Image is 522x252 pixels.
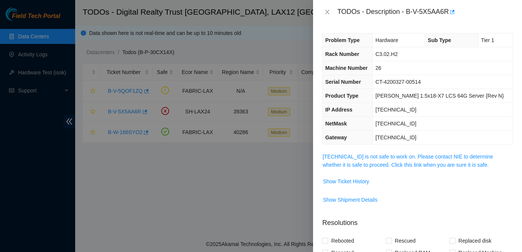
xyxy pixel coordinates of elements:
[325,93,358,99] span: Product Type
[323,196,377,204] span: Show Shipment Details
[324,9,330,15] span: close
[455,235,495,247] span: Replaced disk
[325,134,347,140] span: Gateway
[325,65,368,71] span: Machine Number
[375,65,381,71] span: 26
[375,79,421,85] span: CT-4200327-00514
[375,134,416,140] span: [TECHNICAL_ID]
[325,79,361,85] span: Serial Number
[337,6,513,18] div: TODOs - Description - B-V-5X5AA6R
[375,93,504,99] span: [PERSON_NAME] 1.5x18-X7 LCS 64G Server {Rev N}
[375,107,416,113] span: [TECHNICAL_ID]
[375,121,416,127] span: [TECHNICAL_ID]
[375,37,398,43] span: Hardware
[325,51,359,57] span: Rack Number
[325,107,352,113] span: IP Address
[428,37,451,43] span: Sub Type
[325,37,360,43] span: Problem Type
[322,175,369,187] button: Show Ticket History
[322,9,333,16] button: Close
[322,154,493,168] a: [TECHNICAL_ID] is not safe to work on. Please contact NIE to determine whether it is safe to proc...
[323,177,369,186] span: Show Ticket History
[325,121,347,127] span: NetMask
[392,235,419,247] span: Rescued
[481,37,494,43] span: Tier 1
[322,212,513,228] p: Resolutions
[322,194,378,206] button: Show Shipment Details
[375,51,398,57] span: C3.02.H2
[328,235,357,247] span: Rebooted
